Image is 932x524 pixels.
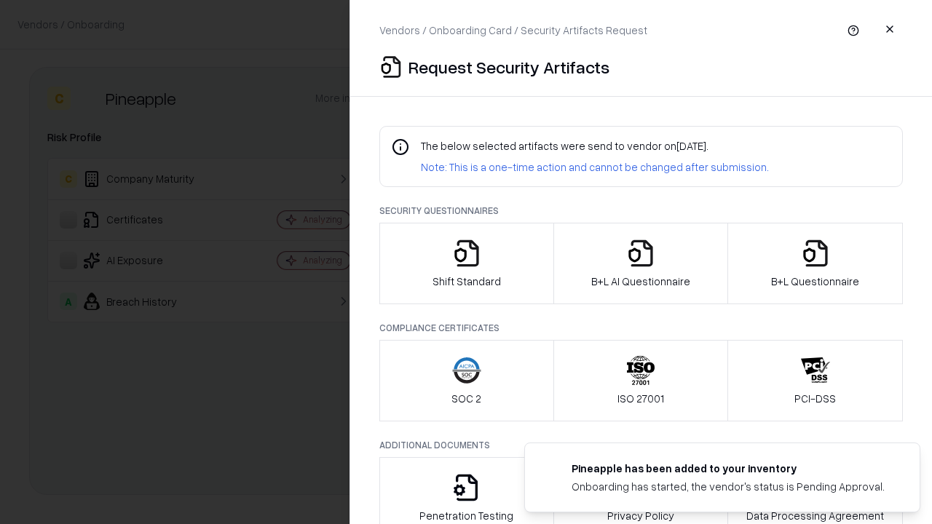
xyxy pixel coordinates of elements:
p: Privacy Policy [607,508,674,523]
button: PCI-DSS [727,340,903,421]
p: Vendors / Onboarding Card / Security Artifacts Request [379,23,647,38]
img: pineappleenergy.com [542,461,560,478]
button: Shift Standard [379,223,554,304]
p: Note: This is a one-time action and cannot be changed after submission. [421,159,769,175]
p: Shift Standard [433,274,501,289]
div: Pineapple has been added to your inventory [572,461,885,476]
p: Compliance Certificates [379,322,903,334]
button: B+L AI Questionnaire [553,223,729,304]
p: Security Questionnaires [379,205,903,217]
p: PCI-DSS [794,391,836,406]
p: Request Security Artifacts [408,55,609,79]
div: Onboarding has started, the vendor's status is Pending Approval. [572,479,885,494]
p: SOC 2 [451,391,481,406]
button: SOC 2 [379,340,554,421]
button: ISO 27001 [553,340,729,421]
p: ISO 27001 [617,391,664,406]
p: The below selected artifacts were send to vendor on [DATE] . [421,138,769,154]
button: B+L Questionnaire [727,223,903,304]
p: Additional Documents [379,439,903,451]
p: Data Processing Agreement [746,508,884,523]
p: B+L Questionnaire [771,274,859,289]
p: Penetration Testing [419,508,513,523]
p: B+L AI Questionnaire [591,274,690,289]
